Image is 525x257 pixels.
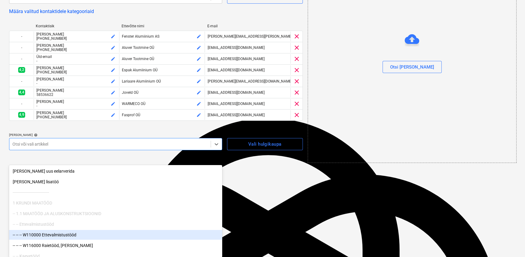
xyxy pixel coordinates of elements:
[207,34,347,39] span: [PERSON_NAME][EMAIL_ADDRESS][PERSON_NAME][PERSON_NAME][DOMAIN_NAME]
[9,43,34,52] div: -
[36,70,117,74] div: [PHONE_NUMBER]
[36,104,117,108] div: -
[196,34,201,39] span: edit
[122,24,202,28] div: Ettevõtte nimi
[18,112,25,118] span: 4,9
[9,209,222,218] div: -- 1.1 MAATÖÖD JA ALUSKONSTRUKTSIOONID
[122,46,202,50] div: Aluver Tootmine OÜ
[196,90,201,95] span: edit
[207,46,264,50] span: [EMAIL_ADDRESS][DOMAIN_NAME]
[36,55,117,59] div: Üld-email
[207,102,264,106] span: [EMAIL_ADDRESS][DOMAIN_NAME]
[390,63,434,71] div: Otsi [PERSON_NAME]
[293,78,300,85] span: clear
[36,88,117,93] div: [PERSON_NAME]
[383,61,442,73] button: Otsi [PERSON_NAME]
[9,241,222,250] div: -- -- -- W116000 Raietööd, [PERSON_NAME]
[122,90,202,95] div: Joveld OÜ
[111,79,115,84] span: edit
[9,219,222,229] div: -- -- Ettevalmistustööd
[36,43,117,48] div: [PERSON_NAME]
[9,230,222,240] div: -- -- -- W110000 Ettevalmistustööd
[207,79,292,83] span: [PERSON_NAME][EMAIL_ADDRESS][DOMAIN_NAME]
[9,166,222,176] div: Lisa uus eelarverida
[9,133,222,137] div: [PERSON_NAME]
[36,36,117,41] div: [PHONE_NUMBER]
[293,44,300,51] span: clear
[495,228,525,257] iframe: Chat Widget
[36,93,117,97] div: 58536622
[36,100,117,104] div: [PERSON_NAME]
[248,140,281,148] div: Vali hulgikaupa
[207,68,264,72] span: [EMAIL_ADDRESS][DOMAIN_NAME]
[196,101,201,106] span: edit
[36,32,117,36] div: [PERSON_NAME]
[293,111,300,119] span: clear
[36,59,117,63] div: -
[111,56,115,61] span: edit
[36,48,117,52] div: [PHONE_NUMBER]
[196,56,201,61] span: edit
[9,177,222,187] div: Lisa uus lisatöö
[9,54,34,64] div: -
[36,24,117,28] div: Kontaktisik
[111,101,115,106] span: edit
[36,111,117,115] div: [PERSON_NAME]
[111,45,115,50] span: edit
[18,67,25,73] span: 4,2
[196,79,201,84] span: edit
[36,115,117,119] div: [PHONE_NUMBER]
[36,81,117,86] div: -
[111,90,115,95] span: edit
[196,45,201,50] span: edit
[9,177,222,187] div: [PERSON_NAME] lisatöö
[9,188,222,197] div: ------------------------------
[207,113,264,117] span: [EMAIL_ADDRESS][DOMAIN_NAME]
[111,34,115,39] span: edit
[122,113,202,117] div: Fasprof OÜ
[111,68,115,73] span: edit
[293,66,300,74] span: clear
[9,76,34,86] div: -
[122,57,202,61] div: Aluver Tootmine OÜ
[33,133,38,137] span: help
[293,89,300,96] span: clear
[111,113,115,117] span: edit
[196,113,201,117] span: edit
[196,68,201,73] span: edit
[293,55,300,63] span: clear
[9,198,222,208] div: 1 KRUNDI MAATÖÖD
[36,66,117,70] div: [PERSON_NAME]
[122,102,202,106] div: WARMECO OÜ
[9,32,34,41] div: -
[122,79,202,83] div: Lariaare Alumiinium OÜ
[207,24,288,28] div: E-mail
[9,241,222,250] div: -- -- -- W116000 Raietööd, võsa juurimine
[122,34,202,39] div: Fenster Alumiinium AS
[207,90,264,95] span: [EMAIL_ADDRESS][DOMAIN_NAME]
[227,138,303,150] button: Vali hulgikaupa
[207,57,264,61] span: [EMAIL_ADDRESS][DOMAIN_NAME]
[9,166,222,176] div: [PERSON_NAME] uus eelarverida
[293,100,300,107] span: clear
[18,90,25,95] span: 4,4
[9,8,94,14] button: Määra valitud kontaktidele kategooriaid
[122,68,202,72] div: Espak Alumiinium OÜ
[9,99,34,109] div: -
[293,33,300,40] span: clear
[36,77,117,81] div: [PERSON_NAME]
